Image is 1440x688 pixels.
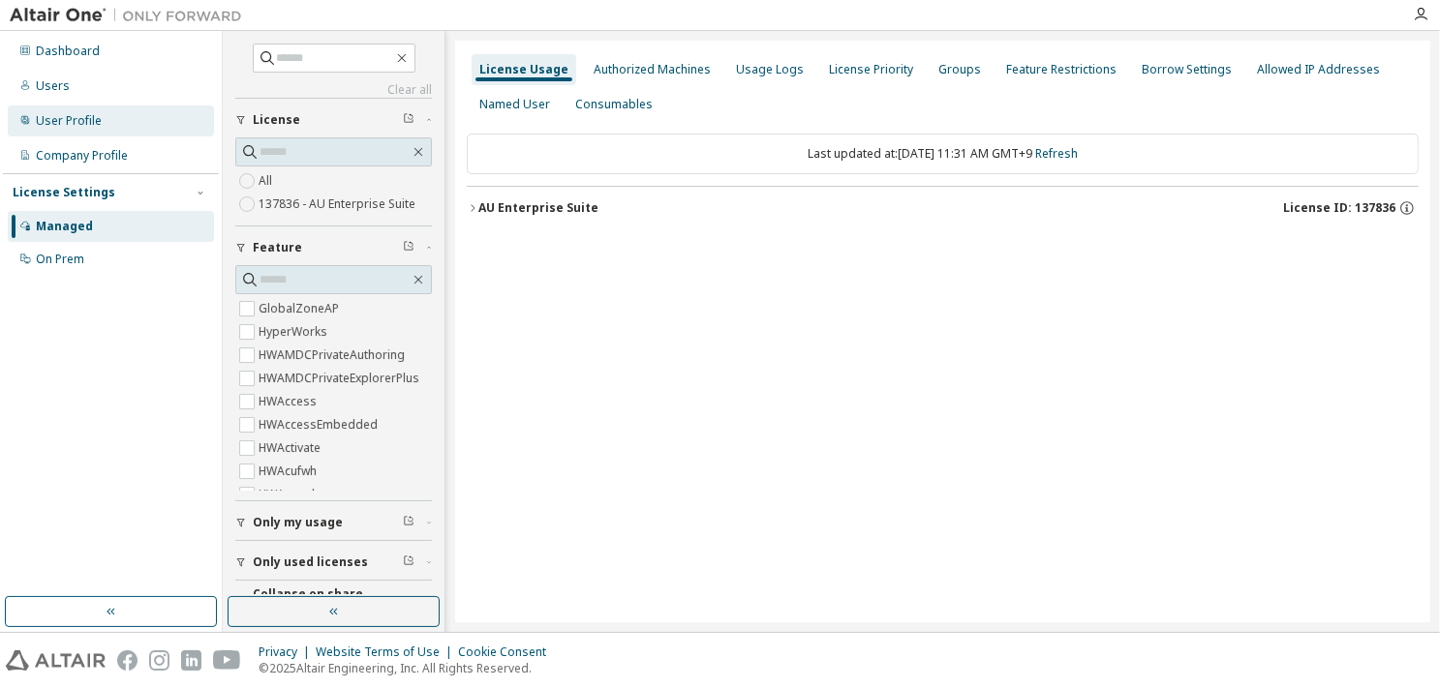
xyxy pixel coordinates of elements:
div: Last updated at: [DATE] 11:31 AM GMT+9 [467,134,1419,174]
img: instagram.svg [149,650,169,671]
div: Dashboard [36,44,100,59]
div: Consumables [575,97,653,112]
label: 137836 - AU Enterprise Suite [259,193,419,216]
div: Users [36,78,70,94]
div: On Prem [36,252,84,267]
div: Usage Logs [736,62,804,77]
div: License Settings [13,185,115,200]
div: Authorized Machines [594,62,711,77]
div: Allowed IP Addresses [1257,62,1380,77]
a: Refresh [1035,145,1078,162]
span: Clear filter [403,112,414,128]
span: Clear filter [403,515,414,530]
label: HWAMDCPrivateExplorerPlus [259,367,423,390]
label: HyperWorks [259,320,331,344]
div: Privacy [259,644,316,660]
div: Company Profile [36,148,128,164]
div: Borrow Settings [1142,62,1232,77]
button: Feature [235,226,432,269]
div: Feature Restrictions [1006,62,1117,77]
label: HWAcusolve [259,483,331,506]
div: Cookie Consent [458,644,558,660]
a: Clear all [235,82,432,98]
button: License [235,99,432,141]
span: Only my usage [253,515,343,530]
button: Only my usage [235,501,432,544]
label: HWAccessEmbedded [259,413,382,436]
img: facebook.svg [117,650,138,671]
div: Managed [36,219,93,234]
label: GlobalZoneAP [259,297,343,320]
div: Website Terms of Use [316,644,458,660]
span: License [253,112,300,128]
p: © 2025 Altair Engineering, Inc. All Rights Reserved. [259,660,558,676]
div: Named User [479,97,550,112]
span: Collapse on share string [253,586,403,617]
div: License Usage [479,62,568,77]
img: altair_logo.svg [6,650,106,671]
label: HWAMDCPrivateAuthoring [259,344,409,367]
span: Clear filter [403,240,414,255]
img: youtube.svg [213,650,241,671]
div: User Profile [36,113,102,129]
button: AU Enterprise SuiteLicense ID: 137836 [467,187,1419,229]
span: Clear filter [403,554,414,570]
span: Feature [253,240,302,255]
button: Only used licenses [235,541,432,583]
span: License ID: 137836 [1283,200,1395,216]
div: Groups [938,62,981,77]
label: HWActivate [259,436,324,460]
label: HWAccess [259,390,321,413]
img: linkedin.svg [181,650,201,671]
div: AU Enterprise Suite [478,200,598,216]
span: Only used licenses [253,554,368,570]
label: HWAcufwh [259,460,321,483]
label: All [259,169,276,193]
img: Altair One [10,6,252,25]
div: License Priority [829,62,913,77]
